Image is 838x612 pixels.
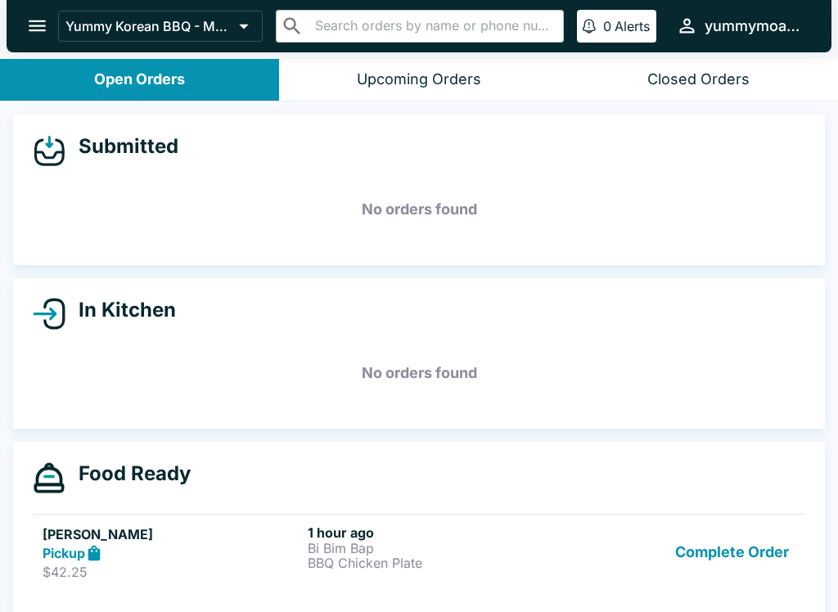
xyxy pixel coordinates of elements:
[58,11,263,42] button: Yummy Korean BBQ - Moanalua
[65,134,178,159] h4: Submitted
[43,524,301,544] h5: [PERSON_NAME]
[308,541,566,556] p: Bi Bim Bap
[308,556,566,570] p: BBQ Chicken Plate
[669,8,812,43] button: yummymoanalua
[603,18,611,34] p: 0
[308,524,566,541] h6: 1 hour ago
[647,70,750,89] div: Closed Orders
[33,180,805,239] h5: No orders found
[357,70,481,89] div: Upcoming Orders
[65,298,176,322] h4: In Kitchen
[33,514,805,591] a: [PERSON_NAME]Pickup$42.251 hour agoBi Bim BapBBQ Chicken PlateComplete Order
[705,16,805,36] div: yummymoanalua
[16,5,58,47] button: open drawer
[94,70,185,89] div: Open Orders
[615,18,650,34] p: Alerts
[43,545,85,561] strong: Pickup
[65,18,232,34] p: Yummy Korean BBQ - Moanalua
[33,344,805,403] h5: No orders found
[43,564,301,580] p: $42.25
[65,461,191,486] h4: Food Ready
[669,524,795,581] button: Complete Order
[310,15,556,38] input: Search orders by name or phone number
